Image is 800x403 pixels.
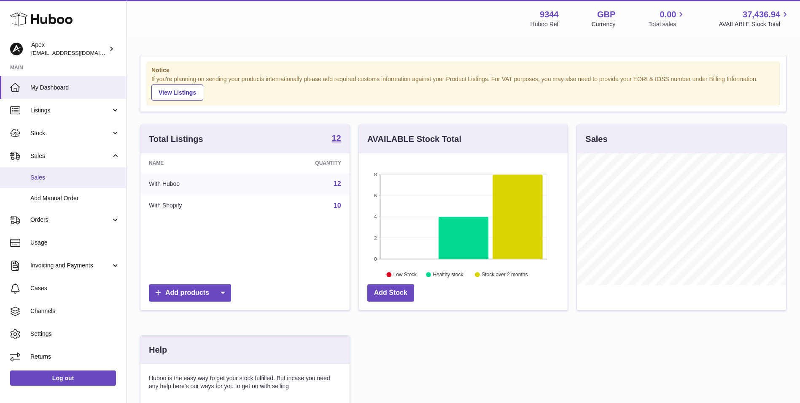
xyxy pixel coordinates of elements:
[31,41,107,57] div: Apex
[531,20,559,28] div: Huboo Ref
[10,43,23,55] img: internalAdmin-9344@internal.huboo.com
[30,284,120,292] span: Cases
[597,9,615,20] strong: GBP
[30,152,111,160] span: Sales
[31,49,124,56] span: [EMAIL_ADDRESS][DOMAIN_NAME]
[149,284,231,302] a: Add products
[140,195,253,217] td: With Shopify
[331,134,341,144] a: 12
[393,272,417,278] text: Low Stock
[374,193,377,198] text: 6
[151,75,775,101] div: If you're planning on sending your products internationally please add required customs informati...
[374,214,377,219] text: 4
[30,84,120,92] span: My Dashboard
[151,66,775,74] strong: Notice
[30,106,111,114] span: Listings
[149,374,341,390] p: Huboo is the easy way to get your stock fulfilled. But incase you need any help here's our ways f...
[30,239,120,247] span: Usage
[140,153,253,173] th: Name
[743,9,780,20] span: 37,436.94
[30,307,120,315] span: Channels
[140,173,253,195] td: With Huboo
[30,174,120,182] span: Sales
[367,133,461,145] h3: AVAILABLE Stock Total
[719,9,790,28] a: 37,436.94 AVAILABLE Stock Total
[149,133,203,145] h3: Total Listings
[433,272,463,278] text: Healthy stock
[30,330,120,338] span: Settings
[253,153,349,173] th: Quantity
[334,180,341,187] a: 12
[367,284,414,302] a: Add Stock
[151,84,203,101] a: View Listings
[585,133,607,145] h3: Sales
[30,353,120,361] span: Returns
[592,20,616,28] div: Currency
[660,9,676,20] span: 0.00
[374,172,377,177] text: 8
[30,261,111,270] span: Invoicing and Payments
[30,129,111,137] span: Stock
[648,9,686,28] a: 0.00 Total sales
[30,194,120,202] span: Add Manual Order
[540,9,559,20] strong: 9344
[374,235,377,240] text: 2
[648,20,686,28] span: Total sales
[10,370,116,386] a: Log out
[331,134,341,142] strong: 12
[719,20,790,28] span: AVAILABLE Stock Total
[149,344,167,356] h3: Help
[374,256,377,261] text: 0
[30,216,111,224] span: Orders
[334,202,341,209] a: 10
[482,272,528,278] text: Stock over 2 months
